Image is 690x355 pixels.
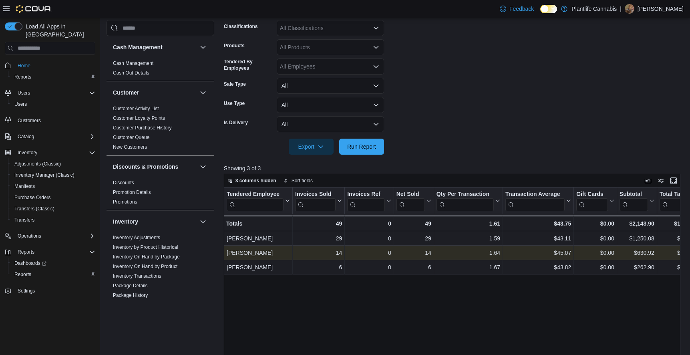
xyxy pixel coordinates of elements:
span: Export [294,139,329,155]
div: $45.07 [505,248,571,258]
button: Home [2,59,99,71]
div: Cash Management [107,58,214,81]
button: Tendered Employee [227,191,290,211]
span: Promotion Details [113,189,151,196]
div: Net Sold [396,191,424,211]
button: All [277,116,384,132]
div: Tendered Employee [227,191,284,198]
div: [PERSON_NAME] [227,234,290,243]
div: Qty Per Transaction [436,191,493,211]
a: Dashboards [11,258,50,268]
label: Tendered By Employees [224,58,274,71]
a: Customer Purchase History [113,125,172,131]
span: Transfers (Classic) [11,204,95,214]
button: Open list of options [373,63,379,70]
button: Open list of options [373,44,379,50]
p: Plantlife Cannabis [571,4,617,14]
button: Enter fullscreen [669,176,678,186]
a: Inventory Adjustments [113,235,160,240]
div: Mary Babiuk [625,4,634,14]
div: Totals [226,219,290,228]
h3: Customer [113,89,139,97]
a: Inventory On Hand by Package [113,254,180,260]
div: $43.75 [505,219,571,228]
a: Cash Management [113,61,153,66]
div: 1.64 [437,248,500,258]
div: Total Tax [660,191,688,198]
span: Customer Queue [113,134,149,141]
div: Customer [107,104,214,155]
a: Product Expirations [113,302,155,308]
h3: Discounts & Promotions [113,163,178,171]
span: Settings [14,286,95,296]
a: Inventory Transactions [113,273,161,279]
span: Users [11,99,95,109]
a: Feedback [497,1,537,17]
a: Package History [113,292,148,298]
div: Total Tax [660,191,688,211]
div: 0 [347,262,391,272]
a: Adjustments (Classic) [11,159,64,169]
button: Settings [2,285,99,297]
div: Invoices Ref [347,191,384,211]
button: Gift Cards [576,191,614,211]
span: Catalog [18,133,34,140]
button: Discounts & Promotions [113,163,197,171]
button: Inventory [14,148,40,157]
button: Display options [656,176,666,186]
button: Adjustments (Classic) [8,158,99,169]
div: 0 [347,248,391,258]
span: Run Report [347,143,376,151]
a: New Customers [113,144,147,150]
div: 49 [295,219,342,228]
span: Transfers [14,217,34,223]
a: Cash Out Details [113,70,149,76]
div: Transaction Average [505,191,565,211]
span: Reports [14,74,31,80]
span: Reports [18,249,34,255]
div: $0.00 [576,248,614,258]
span: Users [14,88,95,98]
span: Dashboards [11,258,95,268]
div: 1.61 [436,219,500,228]
button: Export [289,139,334,155]
a: Inventory On Hand by Product [113,264,177,269]
span: Adjustments (Classic) [11,159,95,169]
div: Tendered Employee [227,191,284,211]
a: Inventory by Product Historical [113,244,178,250]
span: Customers [14,115,95,125]
div: 6 [295,262,342,272]
div: 6 [396,262,431,272]
button: Reports [2,246,99,258]
a: Reports [11,72,34,82]
a: Settings [14,286,38,296]
span: Product Expirations [113,302,155,308]
a: Customer Loyalty Points [113,115,165,121]
div: $2,143.90 [620,219,654,228]
span: Customer Activity List [113,105,159,112]
span: Home [14,60,95,70]
input: Dark Mode [540,5,557,13]
button: Qty Per Transaction [436,191,500,211]
button: Run Report [339,139,384,155]
span: Discounts [113,180,134,186]
button: Invoices Sold [295,191,342,211]
label: Is Delivery [224,119,248,126]
button: Inventory [198,217,208,226]
span: Reports [14,247,95,257]
h3: Cash Management [113,43,163,51]
button: Purchase Orders [8,192,99,203]
span: Purchase Orders [11,193,95,202]
div: Invoices Sold [295,191,336,198]
div: Inventory [107,233,214,342]
p: Showing 3 of 3 [224,164,685,172]
div: Subtotal [620,191,648,211]
nav: Complex example [5,56,95,317]
span: Inventory [14,148,95,157]
div: 0 [347,234,391,243]
button: Customers [2,115,99,126]
button: Reports [8,71,99,83]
